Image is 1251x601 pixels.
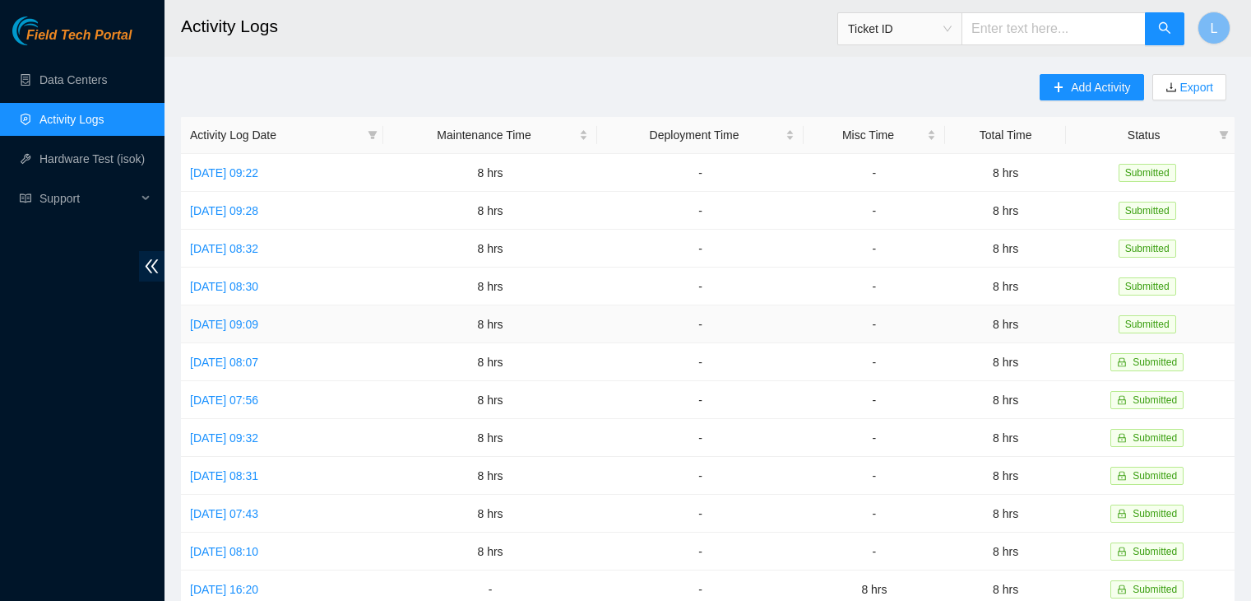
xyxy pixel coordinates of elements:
td: - [804,457,945,495]
input: Enter text here... [961,12,1146,45]
a: Akamai TechnologiesField Tech Portal [12,30,132,51]
span: lock [1117,433,1127,443]
span: Add Activity [1071,78,1130,96]
span: Submitted [1119,315,1176,333]
td: - [804,381,945,419]
span: download [1165,82,1177,95]
img: Akamai Technologies [12,16,83,45]
td: 8 hrs [945,457,1067,495]
td: - [804,154,945,192]
td: 8 hrs [945,154,1067,192]
a: [DATE] 08:31 [190,469,258,482]
a: [DATE] 08:10 [190,545,258,558]
span: lock [1117,471,1127,481]
td: 8 hrs [945,192,1067,230]
th: Total Time [945,117,1067,154]
span: Activity Log Date [190,126,361,144]
a: Activity Logs [39,113,104,126]
span: filter [1216,123,1232,147]
td: 8 hrs [945,343,1067,381]
span: lock [1117,357,1127,367]
td: - [597,154,804,192]
span: Submitted [1133,394,1177,406]
span: Submitted [1119,164,1176,182]
a: [DATE] 09:28 [190,204,258,217]
button: search [1145,12,1184,45]
span: Support [39,182,137,215]
button: downloadExport [1152,74,1226,100]
td: 8 hrs [945,305,1067,343]
td: 8 hrs [945,268,1067,305]
span: read [20,193,31,204]
td: 8 hrs [945,381,1067,419]
span: Ticket ID [848,16,952,41]
td: - [804,343,945,381]
td: - [804,305,945,343]
span: lock [1117,547,1127,557]
td: - [597,343,804,381]
span: Status [1075,126,1212,144]
a: Data Centers [39,73,107,86]
span: Submitted [1133,584,1177,595]
a: [DATE] 09:09 [190,318,258,331]
td: - [804,419,945,457]
span: filter [364,123,381,147]
span: Submitted [1119,277,1176,296]
td: - [804,495,945,533]
span: Submitted [1133,508,1177,519]
span: Submitted [1119,240,1176,258]
span: Submitted [1119,202,1176,220]
td: - [597,495,804,533]
td: 8 hrs [383,154,597,192]
a: [DATE] 08:07 [190,356,258,369]
span: Submitted [1133,546,1177,557]
td: 8 hrs [383,419,597,457]
a: Export [1177,81,1213,94]
td: 8 hrs [383,192,597,230]
td: - [597,533,804,571]
span: lock [1117,395,1127,405]
span: Submitted [1133,432,1177,444]
td: 8 hrs [945,495,1067,533]
a: [DATE] 09:22 [190,166,258,179]
button: plusAdd Activity [1040,74,1143,100]
td: - [804,192,945,230]
td: - [597,305,804,343]
span: lock [1117,509,1127,519]
span: filter [368,130,378,140]
a: [DATE] 07:56 [190,394,258,407]
span: lock [1117,585,1127,594]
a: [DATE] 07:43 [190,507,258,520]
td: - [597,419,804,457]
td: 8 hrs [383,343,597,381]
td: - [804,230,945,268]
td: - [804,268,945,305]
td: 8 hrs [383,305,597,343]
span: Submitted [1133,470,1177,482]
td: - [597,268,804,305]
a: [DATE] 08:30 [190,280,258,293]
span: Field Tech Portal [26,28,132,44]
td: - [597,381,804,419]
span: double-left [139,251,164,282]
td: 8 hrs [945,230,1067,268]
span: filter [1219,130,1229,140]
td: 8 hrs [383,230,597,268]
a: [DATE] 09:32 [190,431,258,445]
td: 8 hrs [383,533,597,571]
td: 8 hrs [945,533,1067,571]
td: 8 hrs [383,457,597,495]
button: L [1198,12,1230,44]
td: 8 hrs [383,381,597,419]
td: - [597,192,804,230]
a: [DATE] 08:32 [190,242,258,255]
td: 8 hrs [945,419,1067,457]
span: L [1211,18,1218,39]
td: 8 hrs [383,495,597,533]
td: 8 hrs [383,268,597,305]
td: - [597,230,804,268]
td: - [804,533,945,571]
a: Hardware Test (isok) [39,152,145,165]
span: plus [1053,82,1064,95]
a: [DATE] 16:20 [190,583,258,596]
